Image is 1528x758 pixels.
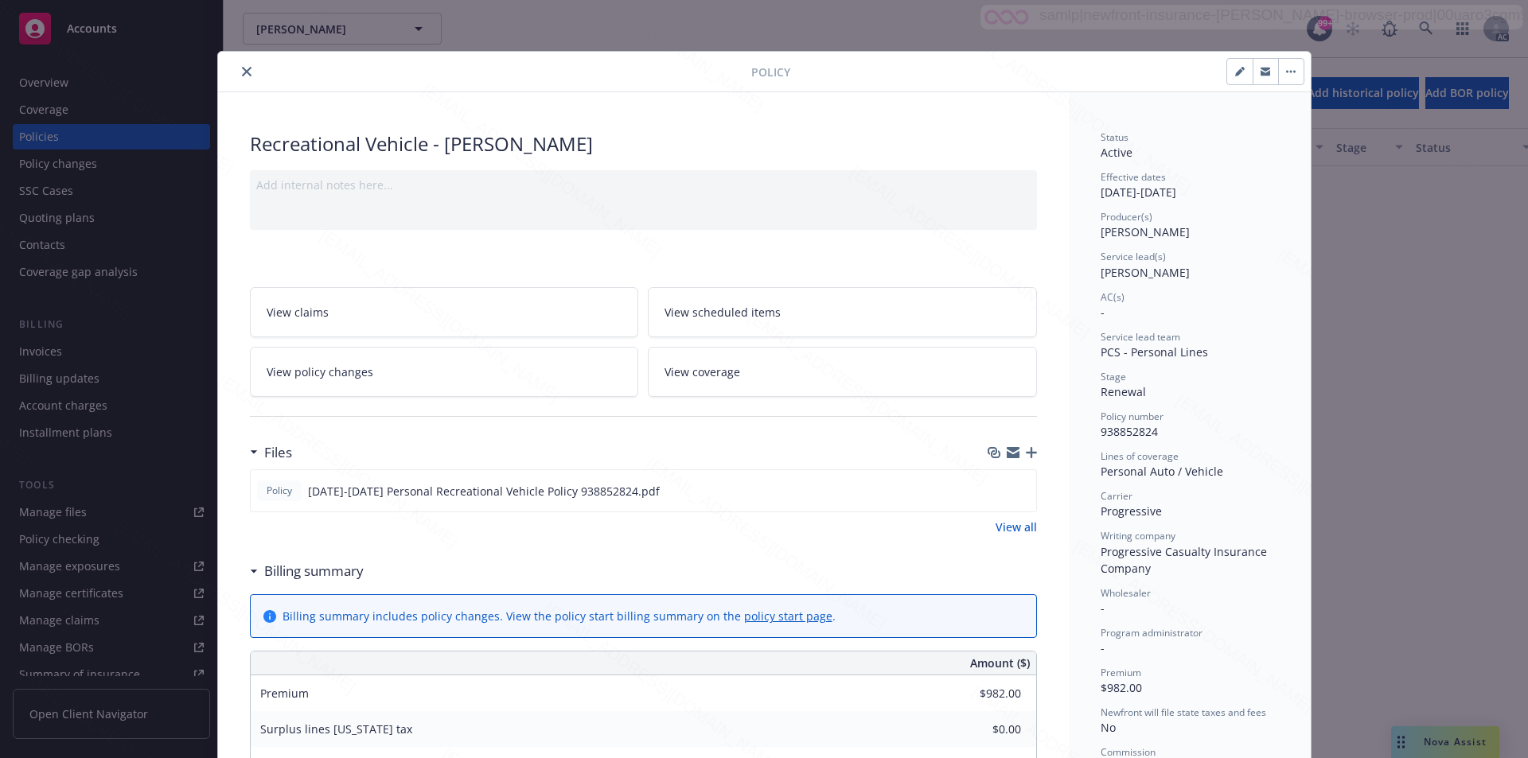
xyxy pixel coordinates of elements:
[267,363,373,380] span: View policy changes
[1101,250,1166,263] span: Service lead(s)
[1101,544,1270,576] span: Progressive Casualty Insurance Company
[1101,601,1105,616] span: -
[1101,170,1279,200] div: [DATE] - [DATE]
[1015,483,1030,500] button: preview file
[1101,424,1158,439] span: 938852824
[990,483,1003,500] button: download file
[648,287,1037,337] a: View scheduled items
[250,287,639,337] a: View claims
[744,608,832,624] a: policy start page
[665,363,740,380] span: View coverage
[1101,463,1279,480] div: Personal Auto / Vehicle
[250,442,292,463] div: Files
[267,304,329,321] span: View claims
[1101,720,1116,735] span: No
[250,561,364,581] div: Billing summary
[308,483,660,500] span: [DATE]-[DATE] Personal Recreational Vehicle Policy 938852824.pdf
[927,717,1031,741] input: 0.00
[1101,449,1179,463] span: Lines of coverage
[250,347,639,397] a: View policy changes
[1101,330,1180,344] span: Service lead team
[1101,489,1132,503] span: Carrier
[1101,344,1208,360] span: PCS - Personal Lines
[283,608,836,624] div: Billing summary includes policy changes. View the policy start billing summary on the .
[1101,210,1152,224] span: Producer(s)
[996,519,1037,535] a: View all
[1101,370,1126,383] span: Stage
[264,561,364,581] h3: Billing summary
[1101,170,1166,184] span: Effective dates
[1101,290,1125,304] span: AC(s)
[1101,224,1190,239] span: [PERSON_NAME]
[1101,130,1128,144] span: Status
[1101,503,1162,519] span: Progressive
[1101,626,1203,639] span: Program administrator
[665,304,781,321] span: View scheduled items
[648,347,1037,397] a: View coverage
[1101,586,1151,600] span: Wholesaler
[1101,680,1142,695] span: $982.00
[260,721,412,737] span: Surplus lines [US_STATE] tax
[1101,640,1105,655] span: -
[1101,666,1141,679] span: Premium
[751,64,790,80] span: Policy
[1101,305,1105,320] span: -
[264,442,292,463] h3: Files
[250,130,1037,157] div: Recreational Vehicle - [PERSON_NAME]
[256,177,1031,193] div: Add internal notes here...
[263,484,295,498] span: Policy
[1101,265,1190,280] span: [PERSON_NAME]
[1101,706,1266,719] span: Newfront will file state taxes and fees
[260,686,309,701] span: Premium
[970,655,1030,671] span: Amount ($)
[1101,410,1164,423] span: Policy number
[927,682,1031,706] input: 0.00
[1101,145,1132,160] span: Active
[237,62,256,81] button: close
[1101,529,1175,542] span: Writing company
[1101,384,1146,399] span: Renewal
